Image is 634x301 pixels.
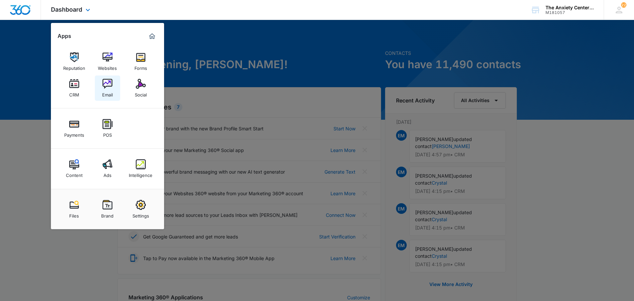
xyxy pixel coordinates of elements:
div: Forms [134,62,147,71]
span: Dashboard [51,6,82,13]
div: Brand [101,210,113,219]
a: Forms [128,49,153,74]
div: CRM [69,89,79,97]
a: Intelligence [128,156,153,181]
a: Reputation [62,49,87,74]
a: Ads [95,156,120,181]
div: Ads [104,169,111,178]
div: Files [69,210,79,219]
div: Content [66,169,83,178]
div: account name [545,5,594,10]
a: Websites [95,49,120,74]
div: Websites [98,62,117,71]
a: CRM [62,75,87,101]
a: Files [62,197,87,222]
div: Intelligence [129,169,152,178]
div: Email [102,89,113,97]
div: Reputation [63,62,85,71]
div: Social [135,89,147,97]
div: POS [103,129,112,138]
h2: Apps [58,33,71,39]
a: Content [62,156,87,181]
a: Social [128,75,153,101]
a: Email [95,75,120,101]
div: Settings [132,210,149,219]
a: Marketing 360® Dashboard [147,31,157,42]
a: Settings [128,197,153,222]
a: Brand [95,197,120,222]
a: POS [95,116,120,141]
a: Payments [62,116,87,141]
div: notifications count [621,2,626,8]
div: Payments [64,129,84,138]
div: account id [545,10,594,15]
span: 22 [621,2,626,8]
